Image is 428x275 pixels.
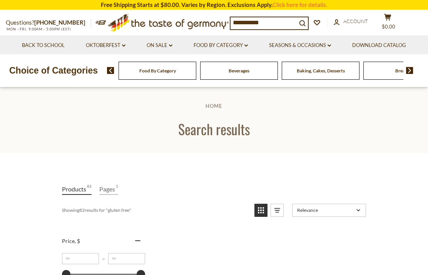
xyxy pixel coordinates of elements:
[292,204,366,217] a: Sort options
[382,23,395,30] span: $0.00
[62,238,80,244] span: Price
[297,207,354,213] span: Relevance
[194,41,248,50] a: Food By Category
[206,103,222,109] a: Home
[99,184,118,195] a: View Pages Tab
[271,204,284,217] a: View list mode
[79,207,85,213] b: 82
[395,68,410,74] a: Breads
[34,19,85,26] a: [PHONE_NUMBER]
[139,68,176,74] a: Food By Category
[376,13,399,33] button: $0.00
[116,184,118,194] span: 1
[352,41,406,50] a: Download Catalog
[62,204,249,217] div: Showing results for " "
[86,41,125,50] a: Oktoberfest
[297,68,345,74] a: Baking, Cakes, Desserts
[6,27,71,31] span: MON - FRI, 9:00AM - 5:00PM (EST)
[99,256,108,262] span: –
[107,67,114,74] img: previous arrow
[229,68,249,74] a: Beverages
[334,17,368,26] a: Account
[75,238,80,244] span: , $
[254,204,267,217] a: View grid mode
[24,120,404,137] h1: Search results
[6,18,91,28] p: Questions?
[343,18,368,24] span: Account
[406,67,413,74] img: next arrow
[147,41,172,50] a: On Sale
[62,253,99,264] input: Minimum value
[62,184,92,195] a: View Products Tab
[273,1,327,8] a: Click here for details.
[108,253,145,264] input: Maximum value
[269,41,331,50] a: Seasons & Occasions
[87,184,92,194] span: 82
[22,41,65,50] a: Back to School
